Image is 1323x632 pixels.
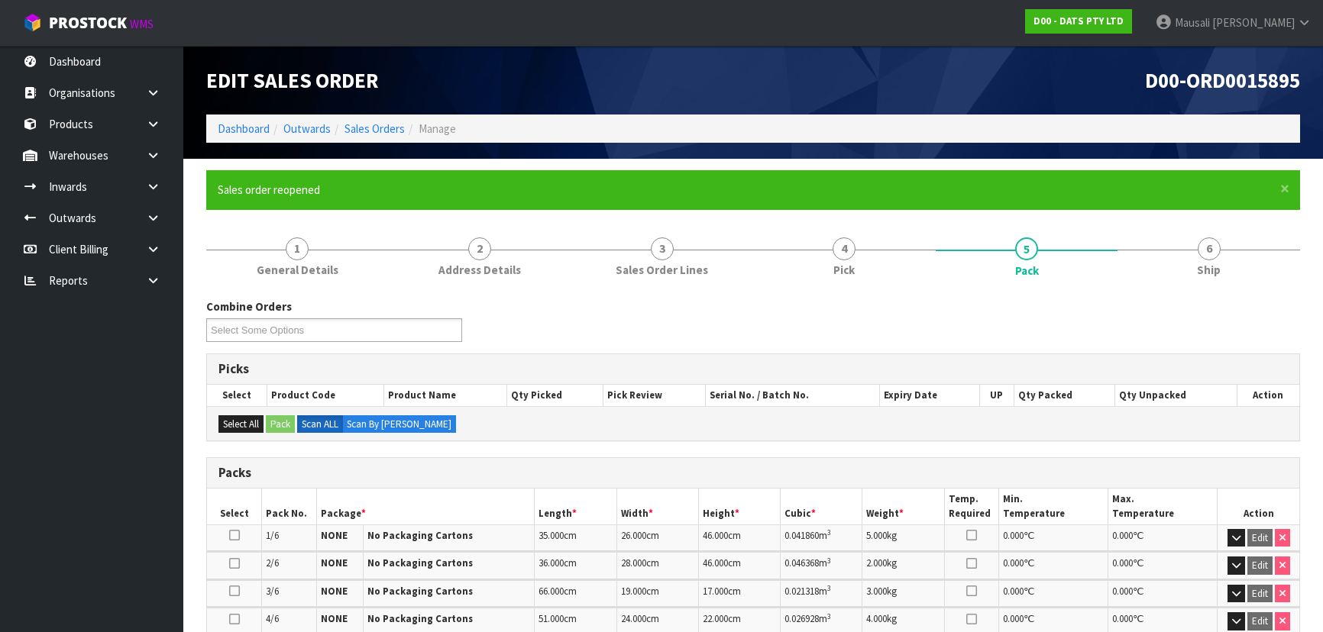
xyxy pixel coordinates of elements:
[535,489,616,524] th: Length
[1108,489,1218,524] th: Max. Temperature
[1247,585,1273,603] button: Edit
[266,612,279,625] span: 4/6
[616,580,698,607] td: cm
[1197,262,1221,278] span: Ship
[1218,489,1299,524] th: Action
[267,385,383,406] th: Product Code
[344,121,405,136] a: Sales Orders
[297,415,343,434] label: Scan ALL
[651,237,674,260] span: 3
[321,556,348,569] strong: NONE
[703,529,728,542] span: 46.000
[1112,556,1133,569] span: 0.000
[535,524,616,551] td: cm
[784,612,819,625] span: 0.026928
[1025,9,1132,34] a: D00 - DATS PTY LTD
[49,13,127,33] span: ProStock
[321,585,348,598] strong: NONE
[539,585,564,598] span: 66.000
[781,580,862,607] td: m
[535,580,616,607] td: cm
[833,237,856,260] span: 4
[419,121,456,136] span: Manage
[999,552,1108,579] td: ℃
[1108,580,1218,607] td: ℃
[1247,612,1273,630] button: Edit
[703,612,728,625] span: 22.000
[698,580,780,607] td: cm
[1003,612,1024,625] span: 0.000
[621,612,646,625] span: 24.000
[266,529,279,542] span: 1/6
[1175,15,1210,30] span: Mausali
[862,524,944,551] td: kg
[698,524,780,551] td: cm
[1212,15,1295,30] span: [PERSON_NAME]
[438,262,521,278] span: Address Details
[999,524,1108,551] td: ℃
[616,524,698,551] td: cm
[206,67,378,93] span: Edit Sales Order
[342,415,456,434] label: Scan By [PERSON_NAME]
[703,556,728,569] span: 46.000
[698,552,780,579] td: cm
[316,489,535,524] th: Package
[1247,556,1273,575] button: Edit
[784,585,819,598] span: 0.021318
[866,585,887,598] span: 3.000
[266,556,279,569] span: 2/6
[286,237,309,260] span: 1
[367,612,473,625] strong: No Packaging Cartons
[944,489,999,524] th: Temp. Required
[706,385,880,406] th: Serial No. / Batch No.
[833,262,855,278] span: Pick
[1112,529,1133,542] span: 0.000
[206,298,292,314] label: Combine Orders
[468,237,491,260] span: 2
[616,262,708,278] span: Sales Order Lines
[1145,67,1300,93] span: D00-ORD0015895
[262,489,317,524] th: Pack No.
[866,529,887,542] span: 5.000
[621,585,646,598] span: 19.000
[827,527,831,537] sup: 3
[866,612,887,625] span: 4.000
[862,580,944,607] td: kg
[507,385,603,406] th: Qty Picked
[1237,385,1299,406] th: Action
[1280,178,1289,199] span: ×
[218,415,264,434] button: Select All
[321,529,348,542] strong: NONE
[384,385,507,406] th: Product Name
[979,385,1014,406] th: UP
[827,556,831,566] sup: 3
[1003,556,1024,569] span: 0.000
[539,529,564,542] span: 35.000
[781,524,862,551] td: m
[1115,385,1237,406] th: Qty Unpacked
[621,556,646,569] span: 28.000
[1003,529,1024,542] span: 0.000
[283,121,331,136] a: Outwards
[367,556,473,569] strong: No Packaging Cartons
[1014,385,1114,406] th: Qty Packed
[616,489,698,524] th: Width
[1112,585,1133,598] span: 0.000
[367,585,473,598] strong: No Packaging Cartons
[827,583,831,593] sup: 3
[1033,15,1124,27] strong: D00 - DATS PTY LTD
[539,612,564,625] span: 51.000
[23,13,42,32] img: cube-alt.png
[1108,552,1218,579] td: ℃
[367,529,473,542] strong: No Packaging Cartons
[866,556,887,569] span: 2.000
[999,489,1108,524] th: Min. Temperature
[1108,524,1218,551] td: ℃
[1112,612,1133,625] span: 0.000
[703,585,728,598] span: 17.000
[130,17,154,31] small: WMS
[1015,263,1039,279] span: Pack
[218,182,320,197] span: Sales order reopened
[218,362,1288,376] h3: Picks
[266,415,295,434] button: Pack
